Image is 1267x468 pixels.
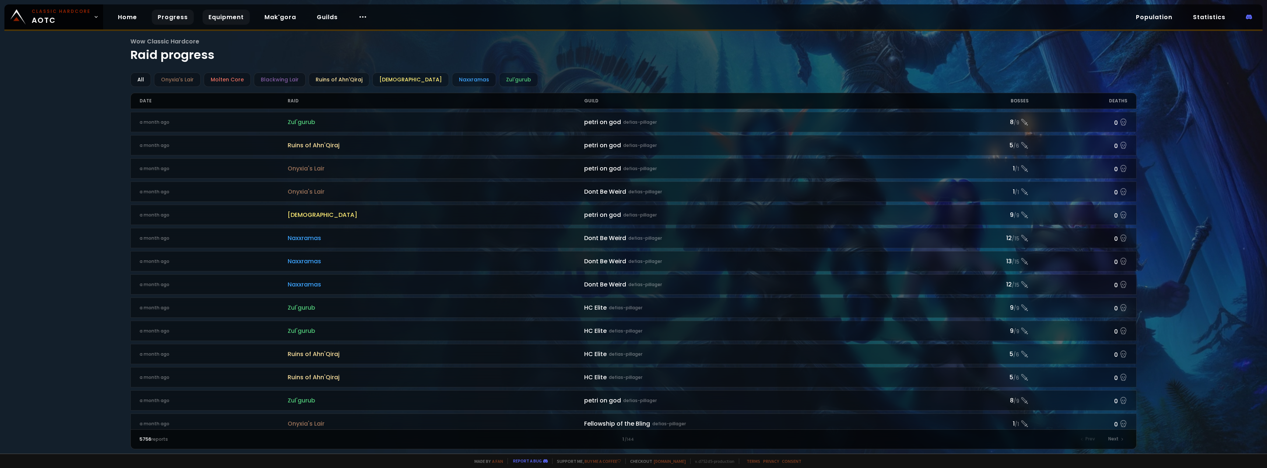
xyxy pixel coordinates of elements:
[140,374,288,381] div: a month ago
[154,73,201,87] div: Onyxia's Lair
[372,73,449,87] div: [DEMOGRAPHIC_DATA]
[628,235,662,242] small: defias-pillager
[140,142,288,149] div: a month ago
[1029,186,1127,197] div: 0
[1029,418,1127,429] div: 0
[690,458,734,464] span: v. d752d5 - production
[625,458,686,464] span: Checkout
[654,458,686,464] a: [DOMAIN_NAME]
[130,182,1137,202] a: a month agoOnyxia's LairDont Be Weirddefias-pillager1/10
[1012,282,1019,289] small: / 15
[386,436,880,443] div: 1
[930,419,1029,428] div: 1
[140,305,288,311] div: a month ago
[930,210,1029,219] div: 9
[1029,349,1127,359] div: 0
[930,187,1029,196] div: 1
[584,280,930,289] div: Dont Be Weird
[140,165,288,172] div: a month ago
[1029,256,1127,267] div: 0
[930,303,1029,312] div: 9
[288,373,584,382] span: Ruins of Ahn'Qiraj
[130,228,1137,248] a: a month agoNaxxramasDont Be Weirddefias-pillager12/150
[32,8,91,15] small: Classic Hardcore
[609,351,642,358] small: defias-pillager
[140,436,387,443] div: reports
[140,189,288,195] div: a month ago
[112,10,143,25] a: Home
[552,458,621,464] span: Support me,
[584,187,930,196] div: Dont Be Weird
[130,390,1137,411] a: a month agoZul'gurubpetri on goddefias-pillager8/90
[288,419,584,428] span: Onyxia's Lair
[584,326,930,335] div: HC Elite
[288,326,584,335] span: Zul'gurub
[140,328,288,334] div: a month ago
[492,458,503,464] a: a fan
[1029,93,1127,109] div: Deaths
[930,164,1029,173] div: 1
[130,205,1137,225] a: a month ago[DEMOGRAPHIC_DATA]petri on goddefias-pillager9/90
[628,258,662,265] small: defias-pillager
[585,458,621,464] a: Buy me a coffee
[625,437,634,443] small: / 144
[288,303,584,312] span: Zul'gurub
[130,251,1137,271] a: a month agoNaxxramasDont Be Weirddefias-pillager13/150
[130,298,1137,318] a: a month agoZul'gurubHC Elitedefias-pillager9/90
[1029,117,1127,127] div: 0
[1029,233,1127,243] div: 0
[584,210,930,219] div: petri on god
[288,233,584,243] span: Naxxramas
[609,328,642,334] small: defias-pillager
[584,93,930,109] div: Guild
[130,73,151,87] div: All
[747,458,760,464] a: Terms
[288,93,584,109] div: Raid
[623,119,657,126] small: defias-pillager
[288,349,584,359] span: Ruins of Ahn'Qiraj
[140,235,288,242] div: a month ago
[140,397,288,404] div: a month ago
[140,258,288,265] div: a month ago
[254,73,306,87] div: Blackwing Lair
[1104,434,1127,444] div: Next
[130,37,1137,64] h1: Raid progress
[140,93,288,109] div: Date
[1014,119,1019,127] small: / 9
[130,274,1137,295] a: a month agoNaxxramasDont Be Weirddefias-pillager12/150
[288,396,584,405] span: Zul'gurub
[1130,10,1178,25] a: Population
[130,37,1137,46] span: Wow Classic Hardcore
[584,164,930,173] div: petri on god
[1029,302,1127,313] div: 0
[1013,374,1019,382] small: / 6
[1014,398,1019,405] small: / 9
[584,257,930,266] div: Dont Be Weird
[1029,210,1127,220] div: 0
[1187,10,1231,25] a: Statistics
[288,187,584,196] span: Onyxia's Lair
[288,280,584,289] span: Naxxramas
[32,8,91,26] span: AOTC
[513,458,542,464] a: Report a bug
[259,10,302,25] a: Mak'gora
[130,135,1137,155] a: a month agoRuins of Ahn'Qirajpetri on goddefias-pillager5/60
[1014,212,1019,219] small: / 9
[930,141,1029,150] div: 5
[1077,434,1099,444] div: Prev
[140,119,288,126] div: a month ago
[782,458,801,464] a: Consent
[930,280,1029,289] div: 12
[1012,258,1019,266] small: / 15
[140,281,288,288] div: a month ago
[1014,328,1019,335] small: / 9
[1029,140,1127,151] div: 0
[628,189,662,195] small: defias-pillager
[584,349,930,359] div: HC Elite
[584,396,930,405] div: petri on god
[584,141,930,150] div: petri on god
[1014,305,1019,312] small: / 9
[130,414,1137,434] a: a month agoOnyxia's LairFellowship of the Blingdefias-pillager1/10
[623,212,657,218] small: defias-pillager
[130,344,1137,364] a: a month agoRuins of Ahn'QirajHC Elitedefias-pillager5/60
